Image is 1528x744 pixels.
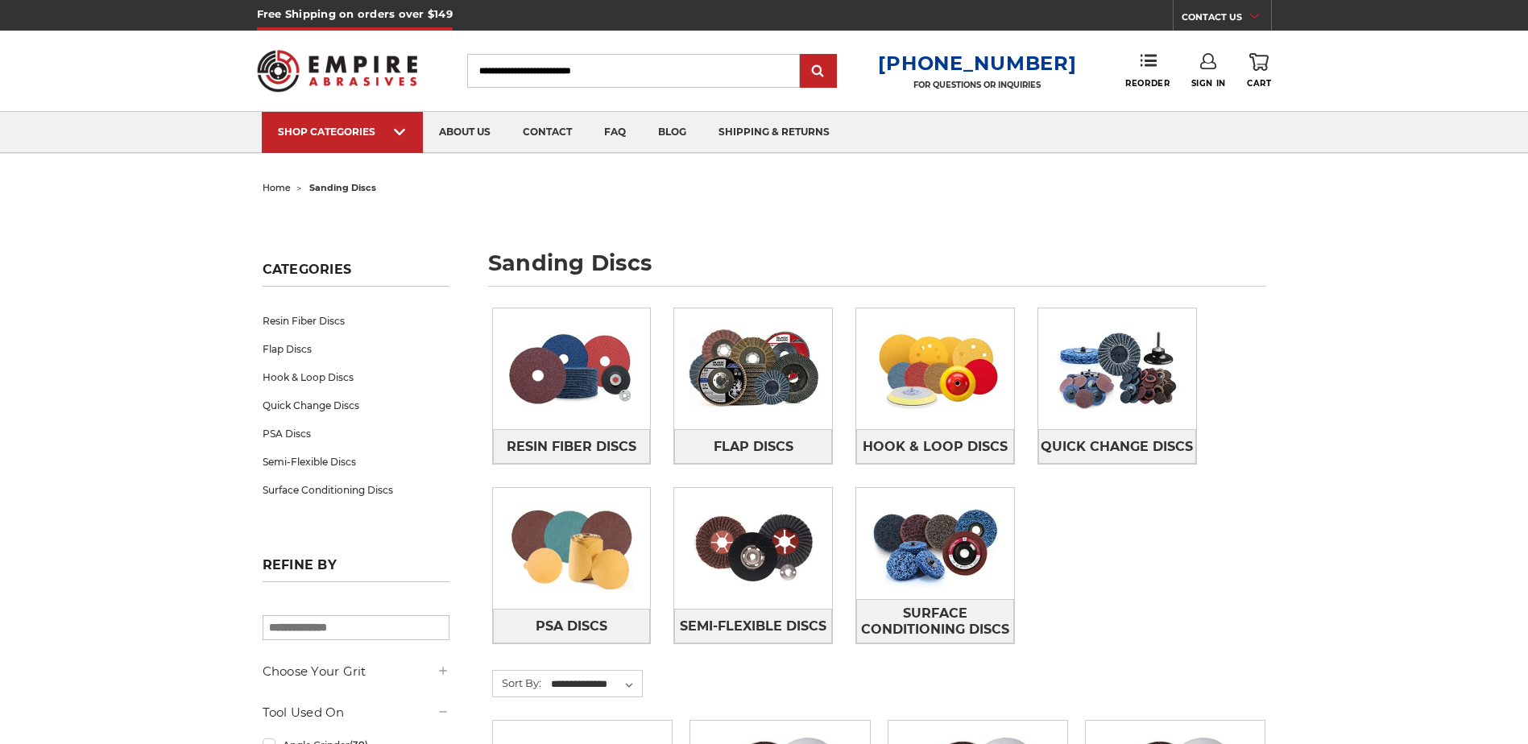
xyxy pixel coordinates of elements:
[309,182,376,193] span: sanding discs
[493,493,651,604] img: PSA Discs
[714,433,793,461] span: Flap Discs
[863,433,1008,461] span: Hook & Loop Discs
[878,52,1076,75] a: [PHONE_NUMBER]
[1247,78,1271,89] span: Cart
[263,335,449,363] a: Flap Discs
[263,420,449,448] a: PSA Discs
[1041,433,1193,461] span: Quick Change Discs
[1125,78,1170,89] span: Reorder
[857,600,1013,643] span: Surface Conditioning Discs
[493,609,651,643] a: PSA Discs
[507,433,636,461] span: Resin Fiber Discs
[1125,53,1170,88] a: Reorder
[674,609,832,643] a: Semi-Flexible Discs
[257,39,418,102] img: Empire Abrasives
[1247,53,1271,89] a: Cart
[674,493,832,604] img: Semi-Flexible Discs
[263,182,291,193] a: home
[263,662,449,681] h5: Choose Your Grit
[536,613,607,640] span: PSA Discs
[1191,78,1226,89] span: Sign In
[263,703,449,722] h5: Tool Used On
[263,448,449,476] a: Semi-Flexible Discs
[493,429,651,464] a: Resin Fiber Discs
[423,112,507,153] a: about us
[702,112,846,153] a: shipping & returns
[1182,8,1271,31] a: CONTACT US
[549,672,642,696] select: Sort By:
[856,313,1014,424] img: Hook & Loop Discs
[680,613,826,640] span: Semi-Flexible Discs
[507,112,588,153] a: contact
[263,363,449,391] a: Hook & Loop Discs
[674,313,832,424] img: Flap Discs
[588,112,642,153] a: faq
[263,557,449,582] h5: Refine by
[488,252,1266,287] h1: sanding discs
[263,262,449,287] h5: Categories
[856,599,1014,643] a: Surface Conditioning Discs
[1038,429,1196,464] a: Quick Change Discs
[278,126,407,138] div: SHOP CATEGORIES
[263,391,449,420] a: Quick Change Discs
[642,112,702,153] a: blog
[674,429,832,464] a: Flap Discs
[856,488,1014,599] img: Surface Conditioning Discs
[856,429,1014,464] a: Hook & Loop Discs
[493,313,651,424] img: Resin Fiber Discs
[878,80,1076,90] p: FOR QUESTIONS OR INQUIRIES
[1038,313,1196,424] img: Quick Change Discs
[802,56,834,88] input: Submit
[493,671,541,695] label: Sort By:
[263,476,449,504] a: Surface Conditioning Discs
[263,307,449,335] a: Resin Fiber Discs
